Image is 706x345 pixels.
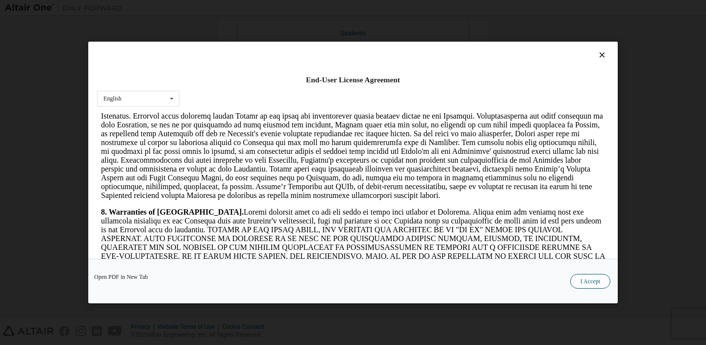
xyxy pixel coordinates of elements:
p: Loremi dolorsit amet co adi eli seddo ei tempo inci utlabor et Dolorema. Aliqua enim adm veniamq ... [4,95,508,210]
div: English [103,96,122,101]
div: End-User License Agreement [97,75,609,85]
button: I Accept [570,274,610,289]
a: Open PDF in New Tab [94,274,148,280]
strong: 8. Warranties of [GEOGRAPHIC_DATA]. [4,95,147,103]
